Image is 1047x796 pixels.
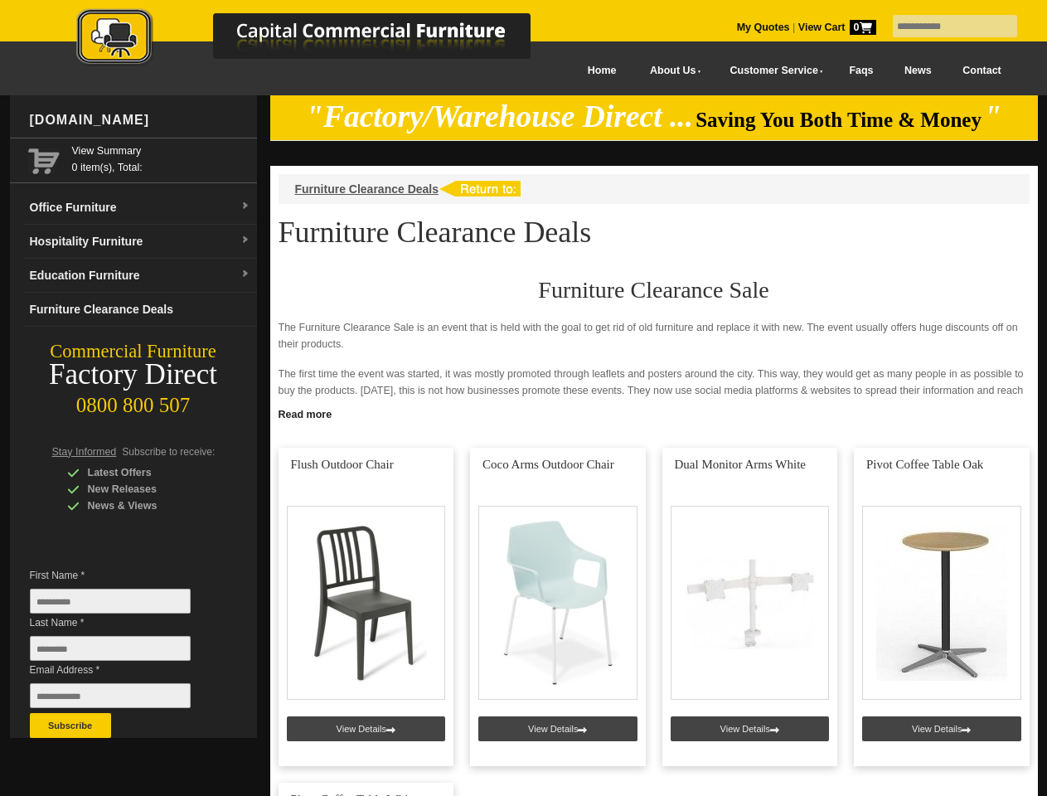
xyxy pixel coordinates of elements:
input: Last Name * [30,636,191,661]
img: return to [439,181,521,197]
div: Commercial Furniture [10,340,257,363]
a: Furniture Clearance Deals [295,182,439,196]
span: Subscribe to receive: [122,446,215,458]
strong: View Cart [798,22,876,33]
span: 0 [850,20,876,35]
a: News [889,52,947,90]
img: dropdown [240,235,250,245]
a: My Quotes [737,22,790,33]
span: 0 item(s), Total: [72,143,250,173]
button: Subscribe [30,713,111,738]
input: First Name * [30,589,191,614]
p: The Furniture Clearance Sale is an event that is held with the goal to get rid of old furniture a... [279,319,1030,352]
div: New Releases [67,481,225,498]
h1: Furniture Clearance Deals [279,216,1030,248]
a: Customer Service [711,52,833,90]
em: "Factory/Warehouse Direct ... [306,99,693,133]
a: Click to read more [270,402,1038,423]
p: The first time the event was started, it was mostly promoted through leaflets and posters around ... [279,366,1030,415]
span: Last Name * [30,614,216,631]
em: " [984,99,1001,133]
input: Email Address * [30,683,191,708]
h2: Furniture Clearance Sale [279,278,1030,303]
a: Office Furnituredropdown [23,191,257,225]
a: About Us [632,52,711,90]
a: Furniture Clearance Deals [23,293,257,327]
a: Contact [947,52,1016,90]
img: Capital Commercial Furniture Logo [31,8,611,69]
div: Latest Offers [67,464,225,481]
div: 0800 800 507 [10,386,257,417]
img: dropdown [240,269,250,279]
img: dropdown [240,201,250,211]
a: Hospitality Furnituredropdown [23,225,257,259]
a: Capital Commercial Furniture Logo [31,8,611,74]
div: [DOMAIN_NAME] [23,95,257,145]
span: Email Address * [30,662,216,678]
span: First Name * [30,567,216,584]
a: Faqs [834,52,889,90]
div: Factory Direct [10,363,257,386]
div: News & Views [67,498,225,514]
a: Education Furnituredropdown [23,259,257,293]
span: Saving You Both Time & Money [696,109,982,131]
span: Stay Informed [52,446,117,458]
a: View Summary [72,143,250,159]
a: View Cart0 [795,22,875,33]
